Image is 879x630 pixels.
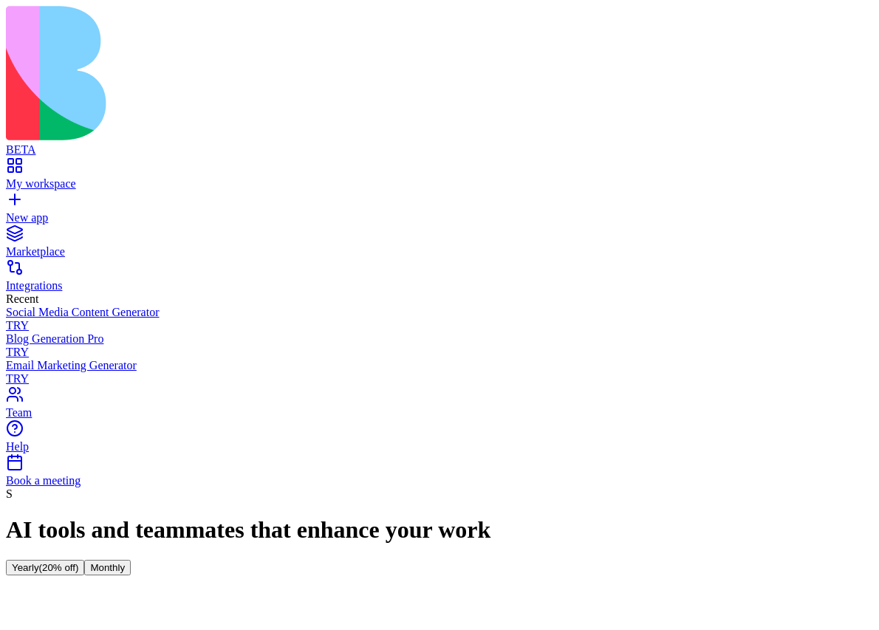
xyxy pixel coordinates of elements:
div: Team [6,406,873,420]
div: TRY [6,346,873,359]
a: My workspace [6,164,873,191]
h1: AI tools and teammates that enhance your work [6,516,873,544]
div: Email Marketing Generator [6,359,873,372]
div: Integrations [6,279,873,292]
a: Help [6,427,873,453]
a: Book a meeting [6,461,873,487]
a: Team [6,393,873,420]
a: Marketplace [6,232,873,258]
a: BETA [6,130,873,157]
a: Email Marketing GeneratorTRY [6,359,873,386]
span: (20% off) [39,562,79,573]
div: Help [6,440,873,453]
img: logo [6,6,600,140]
div: TRY [6,372,873,386]
a: Integrations [6,266,873,292]
button: Monthly [84,560,131,575]
div: TRY [6,319,873,332]
a: New app [6,198,873,225]
button: Yearly [6,560,84,575]
a: Social Media Content GeneratorTRY [6,306,873,332]
div: Social Media Content Generator [6,306,873,319]
span: S [6,487,13,500]
div: My workspace [6,177,873,191]
div: Book a meeting [6,474,873,487]
div: BETA [6,143,873,157]
a: Blog Generation ProTRY [6,332,873,359]
div: Marketplace [6,245,873,258]
div: Blog Generation Pro [6,332,873,346]
div: New app [6,211,873,225]
span: Recent [6,292,38,305]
